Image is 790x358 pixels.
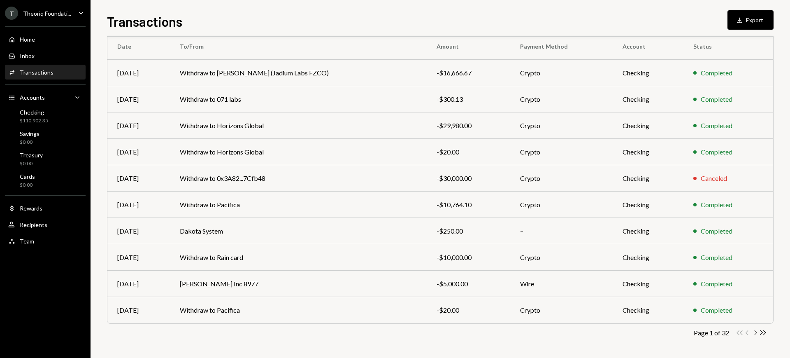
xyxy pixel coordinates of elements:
[170,192,427,218] td: Withdraw to Pacifica
[701,305,732,315] div: Completed
[20,94,45,101] div: Accounts
[613,297,683,323] td: Checking
[20,109,48,116] div: Checking
[613,218,683,244] td: Checking
[437,226,500,236] div: -$250.00
[170,297,427,323] td: Withdraw to Pacifica
[701,147,732,157] div: Completed
[117,173,160,183] div: [DATE]
[510,244,613,271] td: Crypto
[701,253,732,262] div: Completed
[437,253,500,262] div: -$10,000.00
[510,297,613,323] td: Crypto
[437,68,500,78] div: -$16,666.67
[510,165,613,192] td: Crypto
[5,32,86,47] a: Home
[23,10,71,17] div: Theoriq Foundati...
[437,147,500,157] div: -$20.00
[5,171,86,190] a: Cards$0.00
[117,121,160,131] div: [DATE]
[170,86,427,112] td: Withdraw to 071 labs
[510,33,613,60] th: Payment Method
[613,165,683,192] td: Checking
[510,112,613,139] td: Crypto
[510,86,613,112] td: Crypto
[510,60,613,86] td: Crypto
[117,226,160,236] div: [DATE]
[20,130,39,137] div: Savings
[5,106,86,126] a: Checking$110,902.35
[20,152,43,159] div: Treasury
[20,52,35,59] div: Inbox
[20,238,34,245] div: Team
[437,279,500,289] div: -$5,000.00
[437,121,500,131] div: -$29,980.00
[694,329,729,337] div: Page 1 of 32
[170,112,427,139] td: Withdraw to Horizons Global
[20,36,35,43] div: Home
[613,271,683,297] td: Checking
[437,305,500,315] div: -$20.00
[20,205,42,212] div: Rewards
[5,90,86,105] a: Accounts
[20,173,35,180] div: Cards
[510,271,613,297] td: Wire
[613,33,683,60] th: Account
[613,139,683,165] td: Checking
[701,173,727,183] div: Canceled
[613,86,683,112] td: Checking
[701,279,732,289] div: Completed
[117,253,160,262] div: [DATE]
[510,192,613,218] td: Crypto
[117,200,160,210] div: [DATE]
[5,234,86,248] a: Team
[701,94,732,104] div: Completed
[170,60,427,86] td: Withdraw to [PERSON_NAME] (Jadium Labs FZCO)
[107,13,182,30] h1: Transactions
[613,60,683,86] td: Checking
[20,182,35,189] div: $0.00
[437,173,500,183] div: -$30,000.00
[701,200,732,210] div: Completed
[20,117,48,124] div: $110,902.35
[437,200,500,210] div: -$10,764.10
[5,149,86,169] a: Treasury$0.00
[683,33,773,60] th: Status
[727,10,774,30] button: Export
[170,244,427,271] td: Withdraw to Rain card
[701,68,732,78] div: Completed
[20,221,47,228] div: Recipients
[117,279,160,289] div: [DATE]
[20,69,53,76] div: Transactions
[170,271,427,297] td: [PERSON_NAME] Inc 8977
[20,160,43,167] div: $0.00
[613,244,683,271] td: Checking
[5,128,86,147] a: Savings$0.00
[701,226,732,236] div: Completed
[437,94,500,104] div: -$300.13
[5,201,86,215] a: Rewards
[170,165,427,192] td: Withdraw to 0x3A82...7Cfb48
[510,139,613,165] td: Crypto
[5,217,86,232] a: Recipients
[613,112,683,139] td: Checking
[510,218,613,244] td: –
[117,147,160,157] div: [DATE]
[117,68,160,78] div: [DATE]
[107,33,170,60] th: Date
[170,139,427,165] td: Withdraw to Horizons Global
[5,48,86,63] a: Inbox
[5,7,18,20] div: T
[20,139,39,146] div: $0.00
[117,94,160,104] div: [DATE]
[5,65,86,80] a: Transactions
[701,121,732,131] div: Completed
[613,192,683,218] td: Checking
[170,218,427,244] td: Dakota System
[117,305,160,315] div: [DATE]
[427,33,510,60] th: Amount
[170,33,427,60] th: To/From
